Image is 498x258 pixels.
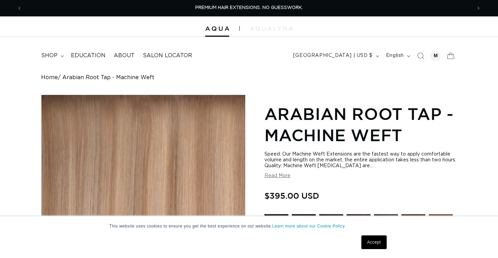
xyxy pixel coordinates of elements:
[143,52,192,59] span: Salon Locator
[374,214,398,242] a: 4AB Medium Ash Brown - Machine Weft
[289,49,382,62] button: [GEOGRAPHIC_DATA] | USD $
[12,2,27,15] button: Previous announcement
[264,173,290,179] button: Read More
[264,214,288,242] a: 1 Black - Machine Weft
[264,103,457,146] h1: Arabian Root Tap - Machine Weft
[41,74,58,81] a: Home
[429,214,453,242] a: 6 Light Brown - Machine Weft
[41,74,457,81] nav: breadcrumbs
[401,214,425,238] img: 4 Medium Brown - Machine Weft
[361,235,387,249] a: Accept
[293,52,373,59] span: [GEOGRAPHIC_DATA] | USD $
[347,214,371,238] img: 2 Dark Brown - Machine Weft
[429,214,453,238] img: 6 Light Brown - Machine Weft
[264,189,319,202] span: $395.00 USD
[382,49,413,62] button: English
[292,214,316,242] a: 1N Natural Black - Machine Weft
[250,26,293,30] img: aqualyna.com
[347,214,371,242] a: 2 Dark Brown - Machine Weft
[37,48,67,63] summary: shop
[110,48,139,63] a: About
[195,5,303,10] span: PREMIUM HAIR EXTENSIONS. NO GUESSWORK.
[374,214,398,238] img: 4AB Medium Ash Brown - Machine Weft
[109,223,389,229] p: This website uses cookies to ensure you get the best experience on our website.
[67,48,110,63] a: Education
[71,52,105,59] span: Education
[114,52,135,59] span: About
[292,214,316,238] img: 1N Natural Black - Machine Weft
[401,214,425,242] a: 4 Medium Brown - Machine Weft
[264,214,288,238] img: 1 Black - Machine Weft
[205,26,229,31] img: Aqua Hair Extensions
[62,74,154,81] span: Arabian Root Tap - Machine Weft
[272,224,346,229] a: Learn more about our Cookie Policy.
[319,214,343,238] img: 1B Soft Black - Machine Weft
[386,52,404,59] span: English
[139,48,196,63] a: Salon Locator
[319,214,343,242] a: 1B Soft Black - Machine Weft
[41,52,58,59] span: shop
[471,2,486,15] button: Next announcement
[264,151,457,169] div: Speed: Our Machine Weft Extensions are the fastest way to apply comfortable volume and length on ...
[413,48,428,63] summary: Search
